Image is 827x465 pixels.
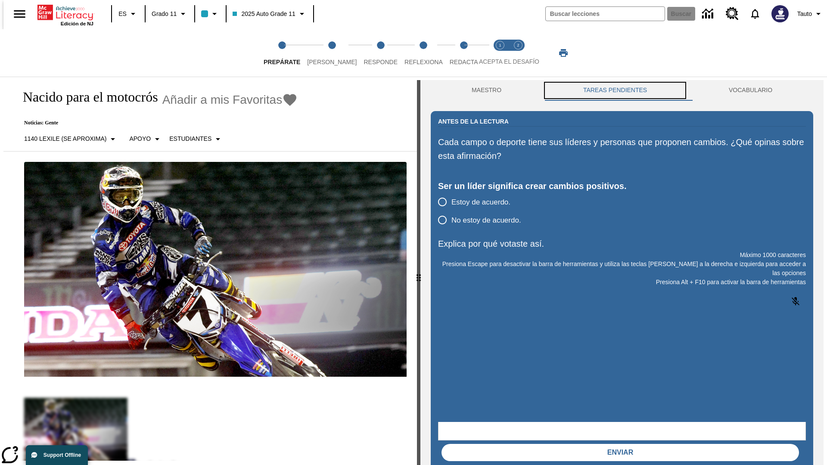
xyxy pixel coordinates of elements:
[438,260,806,278] p: Presiona Escape para desactivar la barra de herramientas y utiliza las teclas [PERSON_NAME] a la ...
[546,7,665,21] input: Buscar campo
[152,9,177,19] span: Grado 11
[451,197,510,208] span: Estoy de acuerdo.
[451,215,521,226] span: No estoy de acuerdo.
[688,80,813,101] button: VOCABULARIO
[550,45,577,61] button: Imprimir
[166,131,227,147] button: Seleccionar estudiante
[44,452,81,458] span: Support Offline
[766,3,794,25] button: Escoja un nuevo avatar
[431,80,542,101] button: Maestro
[3,7,126,15] body: Explica por qué votaste así. Máximo 1000 caracteres Presiona Alt + F10 para activar la barra de h...
[417,80,420,465] div: Pulsa la tecla de intro o la barra espaciadora y luego presiona las flechas de derecha e izquierd...
[697,2,721,26] a: Centro de información
[162,92,298,107] button: Añadir a mis Favoritas - Nacido para el motocrós
[785,291,806,312] button: Haga clic para activar la función de reconocimiento de voz
[24,134,106,143] p: 1140 Lexile (Se aproxima)
[438,117,509,126] h2: Antes de la lectura
[26,445,88,465] button: Support Offline
[126,131,166,147] button: Tipo de apoyo, Apoyo
[300,29,364,77] button: Lee step 2 of 5
[24,162,407,377] img: El corredor de motocrós James Stewart vuela por los aires en su motocicleta de montaña
[198,6,223,22] button: El color de la clase es azul claro. Cambiar el color de la clase.
[404,59,443,65] span: Reflexiona
[506,29,531,77] button: Acepta el desafío contesta step 2 of 2
[14,89,158,105] h1: Nacido para el motocrós
[257,29,307,77] button: Prepárate step 1 of 5
[479,58,539,65] span: ACEPTA EL DESAFÍO
[438,135,806,163] p: Cada campo o deporte tiene sus líderes y personas que proponen cambios. ¿Qué opinas sobre esta af...
[771,5,789,22] img: Avatar
[420,80,824,465] div: activity
[443,29,485,77] button: Redacta step 5 of 5
[438,237,806,251] p: Explica por qué votaste así.
[357,29,404,77] button: Responde step 3 of 5
[721,2,744,25] a: Centro de recursos, Se abrirá en una pestaña nueva.
[438,179,806,193] div: Ser un líder significa crear cambios positivos.
[542,80,688,101] button: TAREAS PENDIENTES
[431,80,813,101] div: Instructional Panel Tabs
[438,193,528,229] div: poll
[797,9,812,19] span: Tauto
[118,9,127,19] span: ES
[398,29,450,77] button: Reflexiona step 4 of 5
[794,6,827,22] button: Perfil/Configuración
[307,59,357,65] span: [PERSON_NAME]
[438,251,806,260] p: Máximo 1000 caracteres
[229,6,310,22] button: Clase: 2025 Auto Grade 11, Selecciona una clase
[488,29,513,77] button: Acepta el desafío lee step 1 of 2
[7,1,32,27] button: Abrir el menú lateral
[162,93,283,107] span: Añadir a mis Favoritas
[264,59,300,65] span: Prepárate
[61,21,93,26] span: Edición de NJ
[744,3,766,25] a: Notificaciones
[364,59,398,65] span: Responde
[14,120,298,126] p: Noticias: Gente
[438,278,806,287] p: Presiona Alt + F10 para activar la barra de herramientas
[517,43,519,47] text: 2
[115,6,142,22] button: Lenguaje: ES, Selecciona un idioma
[129,134,151,143] p: Apoyo
[450,59,478,65] span: Redacta
[148,6,192,22] button: Grado: Grado 11, Elige un grado
[169,134,211,143] p: Estudiantes
[21,131,121,147] button: Seleccione Lexile, 1140 Lexile (Se aproxima)
[441,444,799,461] button: Enviar
[233,9,295,19] span: 2025 Auto Grade 11
[37,3,93,26] div: Portada
[3,80,417,461] div: reading
[499,43,501,47] text: 1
